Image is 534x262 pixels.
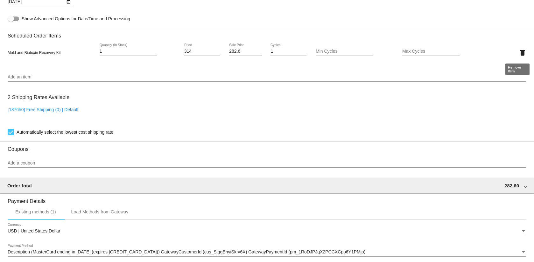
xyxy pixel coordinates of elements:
span: Show Advanced Options for Date/Time and Processing [22,16,130,22]
span: Mold and Biotoxin Recovery Kit [8,50,61,55]
input: Min Cycles [316,49,373,54]
input: Add a coupon [8,161,526,166]
span: Description (MasterCard ending in [DATE] (expires [CREDIT_CARD_DATA])) GatewayCustomerId (cus_Sjg... [8,249,365,254]
input: Price [184,49,220,54]
input: Sale Price [229,49,262,54]
span: 282.60 [504,183,519,188]
h3: Payment Details [8,193,526,204]
input: Cycles [271,49,306,54]
span: Order total [7,183,32,188]
input: Max Cycles [402,49,460,54]
span: Automatically select the lowest cost shipping rate [17,128,113,136]
input: Quantity (In Stock) [100,49,157,54]
h3: 2 Shipping Rates Available [8,91,69,104]
mat-select: Currency [8,229,526,234]
a: [187650] Free Shipping (0) | Default [8,107,78,112]
div: Load Methods from Gateway [71,209,129,214]
div: Existing methods (1) [15,209,56,214]
h3: Coupons [8,141,526,152]
input: Add an item [8,75,526,80]
mat-select: Payment Method [8,250,526,255]
span: USD | United States Dollar [8,228,60,233]
mat-icon: delete [519,49,526,57]
h3: Scheduled Order Items [8,28,526,39]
